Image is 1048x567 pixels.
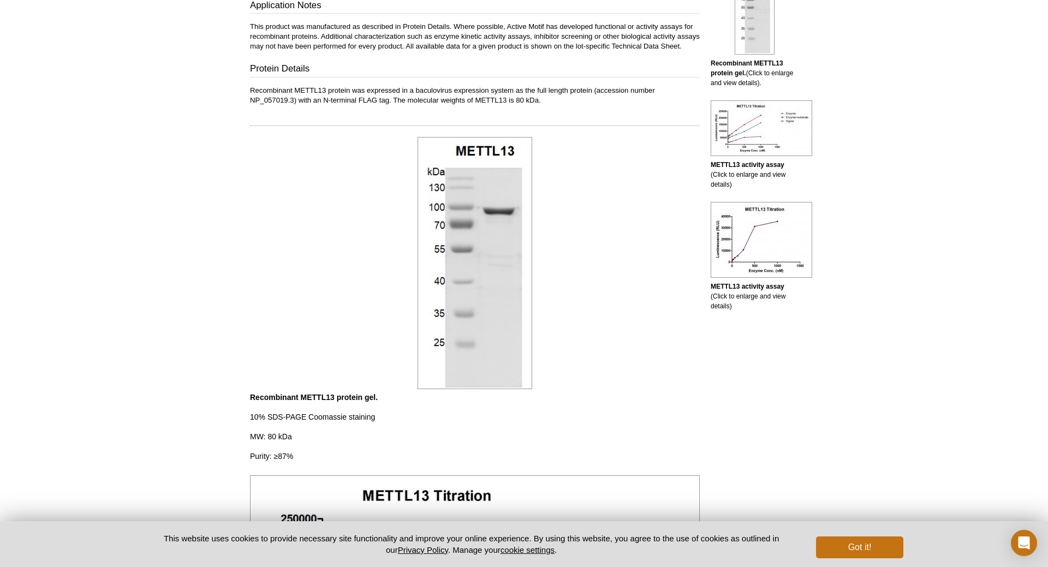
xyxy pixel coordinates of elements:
p: Recombinant METTL13 protein was expressed in a baculovirus expression system as the full length p... [250,86,700,105]
b: METTL13 activity assay [711,283,784,290]
p: (Click to enlarge and view details). [711,58,798,88]
a: Privacy Policy [398,545,448,554]
img: METTL14 activity assay [711,202,812,278]
b: Recombinant METTL13 protein gel. [250,393,378,402]
b: METTL13 activity assay [711,161,784,169]
h3: Protein Details [250,62,700,77]
p: (Click to enlarge and view details) [711,282,798,311]
img: Recombinant METTL13 protein gel. [418,137,532,389]
img: METTL14 activity assay [711,100,812,156]
p: 10% SDS-PAGE Coomassie staining MW: 80 kDa Purity: ≥87% [250,392,700,461]
button: Got it! [816,536,903,558]
p: This product was manufactured as described in Protein Details. Where possible, Active Motif has d... [250,22,700,51]
div: Open Intercom Messenger [1011,530,1037,556]
p: This website uses cookies to provide necessary site functionality and improve your online experie... [145,533,798,556]
p: (Click to enlarge and view details) [711,160,798,189]
b: Recombinant METTL13 protein gel. [711,59,783,77]
button: cookie settings [501,545,555,554]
